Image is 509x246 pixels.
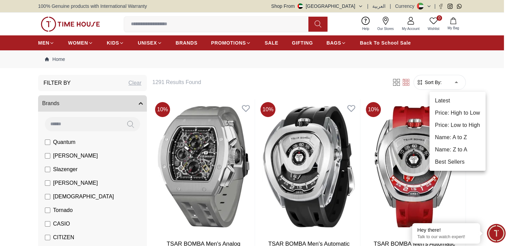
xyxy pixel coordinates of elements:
[429,95,486,107] li: Latest
[417,234,475,240] p: Talk to our watch expert!
[429,119,486,131] li: Price: Low to High
[429,144,486,156] li: Name: Z to A
[487,224,506,243] div: Chat Widget
[429,131,486,144] li: Name: A to Z
[429,107,486,119] li: Price: High to Low
[429,156,486,168] li: Best Sellers
[417,227,475,233] div: Hey there!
